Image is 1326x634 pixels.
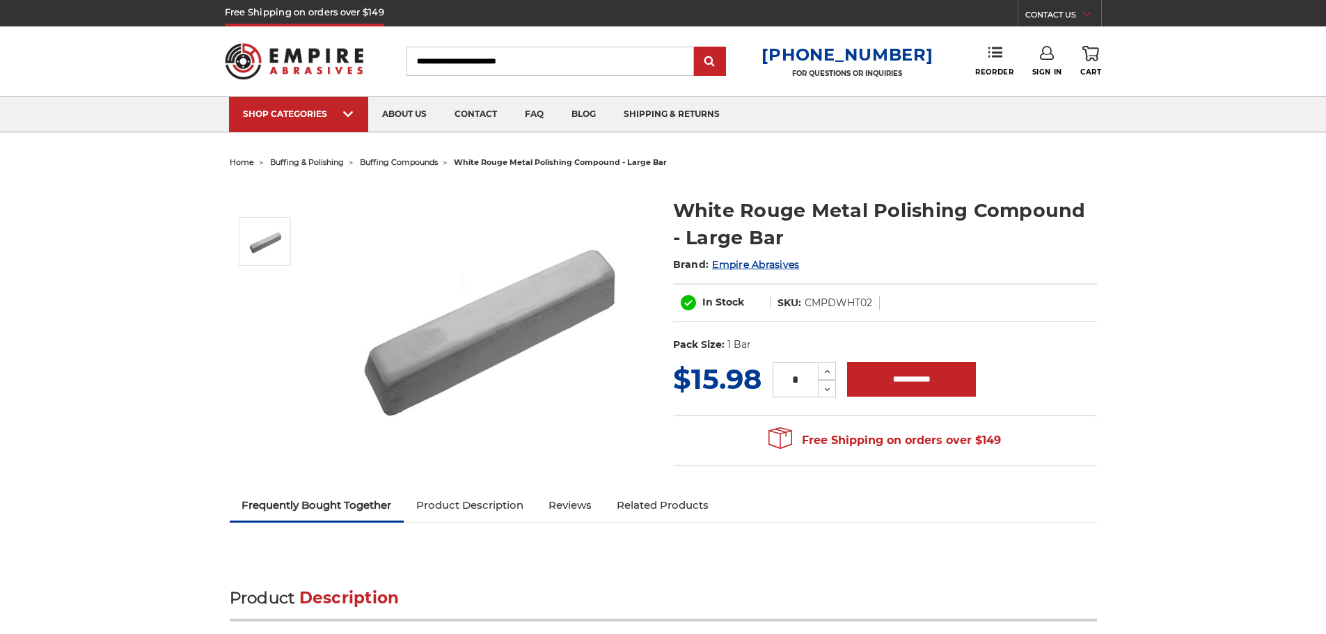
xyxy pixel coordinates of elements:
div: SHOP CATEGORIES [243,109,354,119]
a: [PHONE_NUMBER] [761,45,933,65]
a: CONTACT US [1025,7,1101,26]
a: buffing & polishing [270,157,344,167]
span: Product [230,588,295,608]
img: White Rouge Buffing Compound [349,182,627,461]
p: FOR QUESTIONS OR INQUIRIES [761,69,933,78]
a: Reviews [536,490,604,521]
a: Empire Abrasives [712,258,799,271]
dd: CMPDWHT02 [805,296,872,310]
span: In Stock [702,296,744,308]
dt: Pack Size: [673,338,725,352]
input: Submit [696,48,724,76]
a: Frequently Bought Together [230,490,404,521]
a: buffing compounds [360,157,438,167]
a: blog [558,97,610,132]
a: Reorder [975,46,1013,76]
dd: 1 Bar [727,338,751,352]
h1: White Rouge Metal Polishing Compound - Large Bar [673,197,1097,251]
span: Description [299,588,400,608]
span: Brand: [673,258,709,271]
span: $15.98 [673,362,761,396]
a: contact [441,97,511,132]
a: shipping & returns [610,97,734,132]
img: Empire Abrasives [225,34,364,88]
span: Cart [1080,68,1101,77]
a: Product Description [404,490,536,521]
a: faq [511,97,558,132]
span: Free Shipping on orders over $149 [768,427,1001,454]
img: White Rouge Buffing Compound [248,224,283,259]
span: Reorder [975,68,1013,77]
span: Sign In [1032,68,1062,77]
a: about us [368,97,441,132]
span: white rouge metal polishing compound - large bar [454,157,667,167]
a: Cart [1080,46,1101,77]
a: home [230,157,254,167]
dt: SKU: [778,296,801,310]
a: Related Products [604,490,721,521]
